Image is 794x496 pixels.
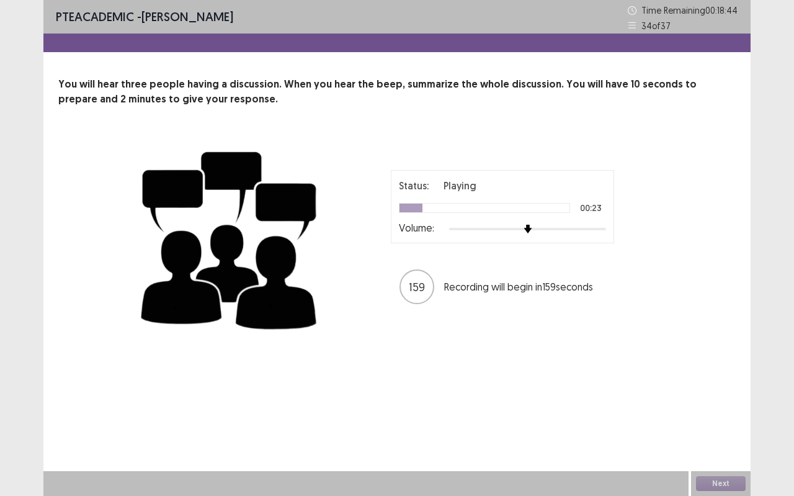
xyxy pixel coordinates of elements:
[444,279,605,294] p: Recording will begin in 159 seconds
[58,77,736,107] p: You will hear three people having a discussion. When you hear the beep, summarize the whole discu...
[56,7,233,26] p: - [PERSON_NAME]
[56,9,134,24] span: PTE academic
[409,279,425,295] p: 159
[444,178,476,193] p: Playing
[641,4,738,17] p: Time Remaining 00 : 18 : 44
[580,204,602,212] p: 00:23
[399,220,434,235] p: Volume:
[136,137,323,340] img: group-discussion
[524,225,532,233] img: arrow-thumb
[641,19,671,32] p: 34 of 37
[399,178,429,193] p: Status:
